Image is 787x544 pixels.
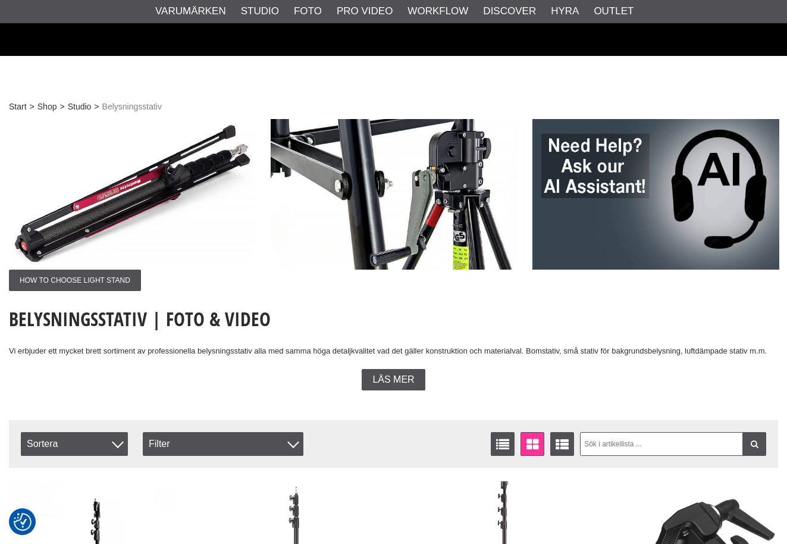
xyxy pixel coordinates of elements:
a: Varumärken [155,4,226,19]
span: Läs mer [372,374,414,385]
a: Annons:001 ban-man-lightstands-005.jpgHow to choose light stand [9,119,256,291]
p: Vi erbjuder ett mycket brett sortiment av professionella belysningsstativ alla med samma höga det... [9,345,778,358]
span: How to choose light stand [9,270,141,291]
a: Listvisning [491,432,515,456]
a: Hyra [551,4,579,19]
a: Start [9,101,27,113]
a: Filtrera [742,432,766,456]
a: Studio [68,101,92,113]
a: Foto [294,4,322,19]
a: Workflow [407,4,468,19]
a: Utökad listvisning [550,432,574,456]
a: Discover [483,4,536,19]
img: Annons:003 ban-man-AIsean-eng.jpg [532,119,779,270]
div: Filter [143,432,303,456]
a: Outlet [594,4,634,19]
img: Revisit consent button [14,513,32,531]
a: Pro Video [337,4,393,19]
a: Studio [241,4,279,19]
img: Annons:002 ban-man-lightstands-006.jpg [271,119,518,270]
span: Sortera [21,432,128,456]
span: > [59,101,64,113]
a: Shop [37,101,57,113]
input: Sök i artikellista ... [580,432,766,456]
span: Belysningsstativ [102,101,162,113]
a: Fönstervisning [521,432,544,456]
img: Annons:001 ban-man-lightstands-005.jpg [9,119,256,270]
span: > [94,101,99,113]
span: > [30,101,35,113]
button: Samtyckesinställningar [14,511,32,533]
h1: Belysningsstativ | Foto & Video [9,306,778,332]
